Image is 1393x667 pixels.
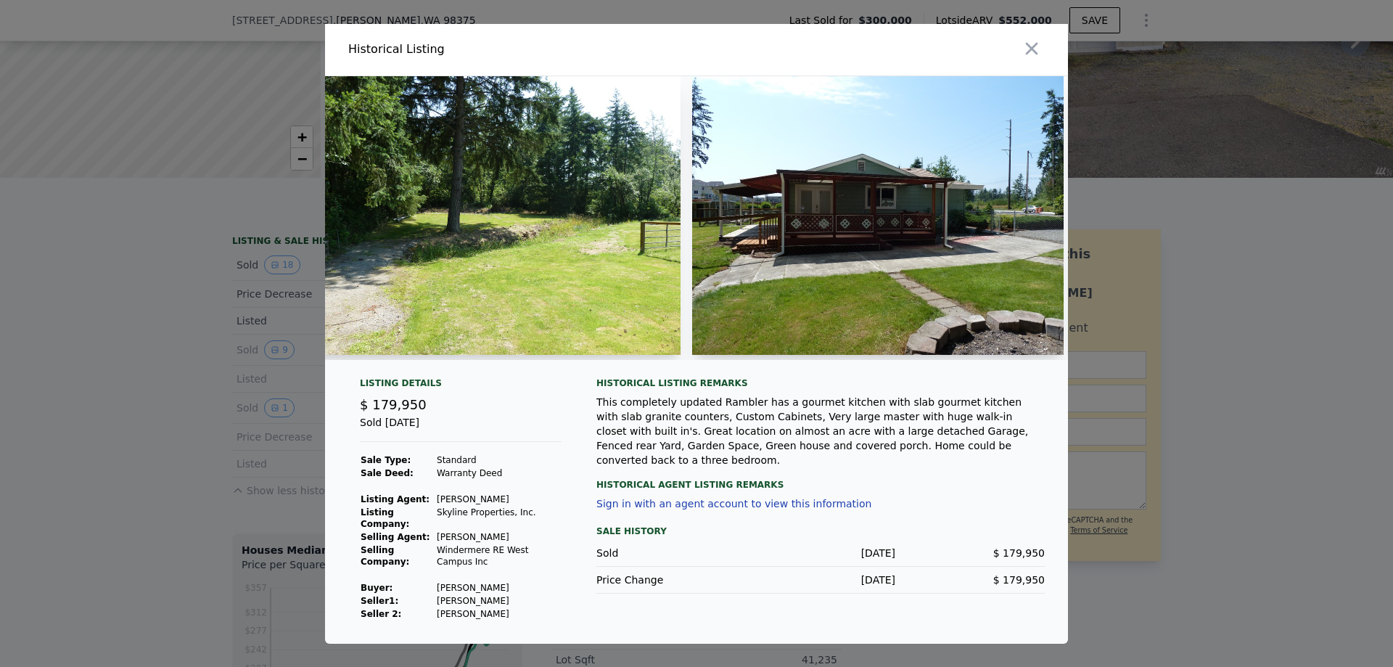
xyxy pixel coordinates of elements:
div: [DATE] [746,546,895,560]
div: Price Change [596,573,746,587]
div: [DATE] [746,573,895,587]
span: $ 179,950 [993,574,1045,586]
strong: Sale Deed: [361,468,414,478]
strong: Seller 1 : [361,596,398,606]
div: Historical Listing [348,41,691,58]
td: [PERSON_NAME] [436,594,562,607]
div: Sold [DATE] [360,415,562,442]
div: Historical Listing remarks [596,377,1045,389]
td: [PERSON_NAME] [436,581,562,594]
strong: Listing Company: [361,507,409,529]
span: $ 179,950 [993,547,1045,559]
td: [PERSON_NAME] [436,493,562,506]
td: [PERSON_NAME] [436,531,562,544]
div: This completely updated Rambler has a gourmet kitchen with slab gourmet kitchen with slab granite... [596,395,1045,467]
div: Sale History [596,523,1045,540]
td: Skyline Properties, Inc. [436,506,562,531]
td: Warranty Deed [436,467,562,480]
span: $ 179,950 [360,397,427,412]
td: [PERSON_NAME] [436,607,562,621]
div: Sold [596,546,746,560]
strong: Selling Company: [361,545,409,567]
strong: Sale Type: [361,455,411,465]
div: Listing Details [360,377,562,395]
strong: Seller 2: [361,609,401,619]
button: Sign in with an agent account to view this information [596,498,871,510]
strong: Buyer : [361,583,393,593]
strong: Listing Agent: [361,494,430,504]
strong: Selling Agent: [361,532,430,542]
img: Property Img [692,76,1064,355]
td: Windermere RE West Campus Inc [436,544,562,568]
td: Standard [436,454,562,467]
div: Historical Agent Listing Remarks [596,467,1045,491]
img: Property Img [309,76,681,355]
